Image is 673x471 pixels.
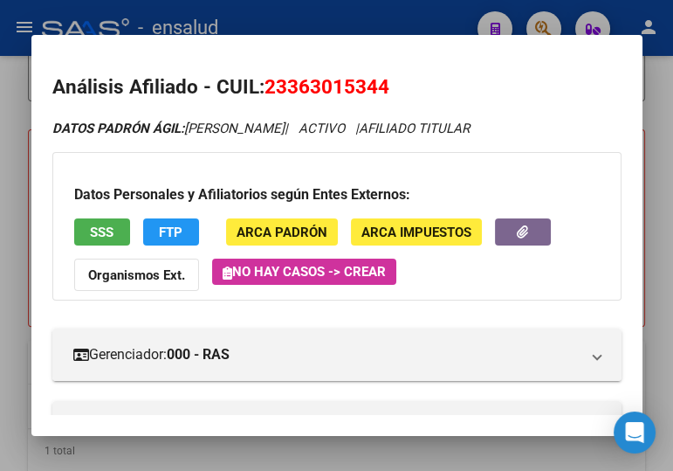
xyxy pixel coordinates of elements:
[351,218,482,246] button: ARCA Impuestos
[74,184,600,205] h3: Datos Personales y Afiliatorios según Entes Externos:
[74,218,130,246] button: SSS
[167,344,230,365] strong: 000 - RAS
[73,344,580,365] mat-panel-title: Gerenciador:
[359,121,470,136] span: AFILIADO TITULAR
[90,225,113,240] span: SSS
[237,225,327,240] span: ARCA Padrón
[614,412,656,454] div: Open Intercom Messenger
[88,267,185,283] strong: Organismos Ext.
[52,121,470,136] i: | ACTIVO |
[52,401,621,454] mat-expansion-panel-header: Datos de Empadronamiento
[52,329,621,381] mat-expansion-panel-header: Gerenciador:000 - RAS
[52,73,621,102] h2: Análisis Afiliado - CUIL:
[74,259,199,291] button: Organismos Ext.
[143,218,199,246] button: FTP
[223,264,386,280] span: No hay casos -> Crear
[226,218,338,246] button: ARCA Padrón
[159,225,182,240] span: FTP
[212,259,396,285] button: No hay casos -> Crear
[52,121,184,136] strong: DATOS PADRÓN ÁGIL:
[361,225,471,240] span: ARCA Impuestos
[52,121,285,136] span: [PERSON_NAME]
[264,75,389,98] span: 23363015344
